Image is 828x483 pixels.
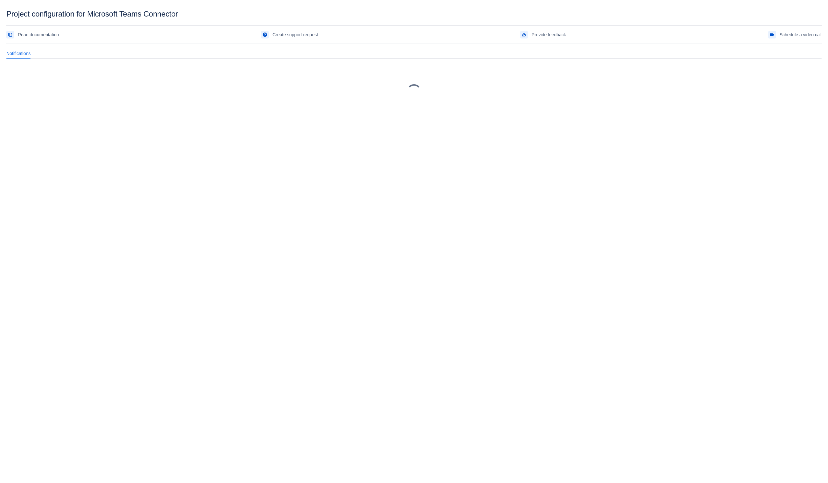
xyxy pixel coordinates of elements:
[261,30,318,40] a: Create support request
[8,32,13,37] span: documentation
[532,30,566,40] span: Provide feedback
[273,30,318,40] span: Create support request
[262,32,267,37] span: support
[6,10,822,18] div: Project configuration for Microsoft Teams Connector
[520,30,566,40] a: Provide feedback
[521,32,527,37] span: feedback
[18,30,59,40] span: Read documentation
[6,30,59,40] a: Read documentation
[780,30,822,40] span: Schedule a video call
[768,30,822,40] a: Schedule a video call
[769,32,775,37] span: videoCall
[6,50,31,57] span: Notifications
